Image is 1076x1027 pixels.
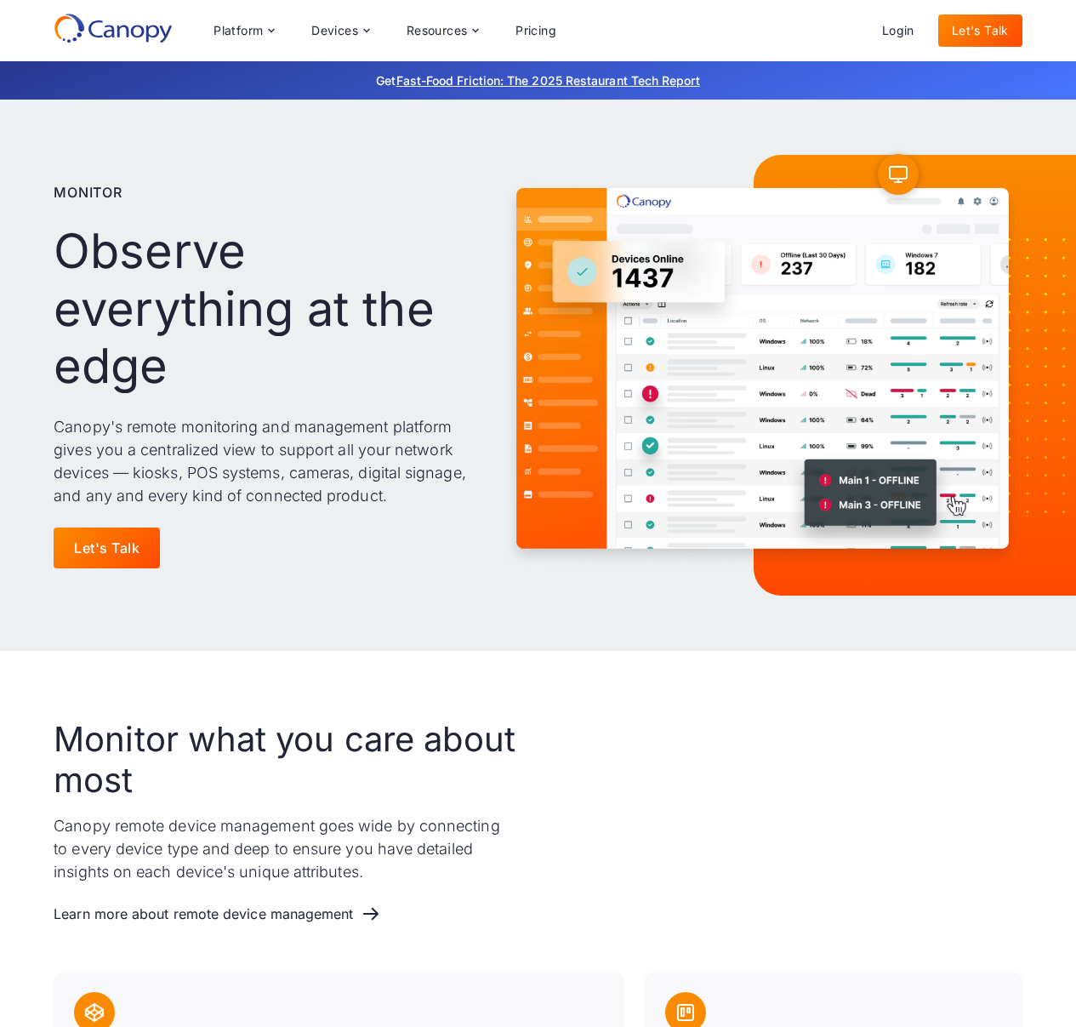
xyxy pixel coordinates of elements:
div: Resources [393,14,492,48]
a: Learn more about remote device management [54,897,380,931]
a: Let's Talk [54,528,160,568]
div: Platform [213,25,263,37]
div: Platform [200,14,288,48]
div: Devices [298,14,383,48]
a: Let's Talk [938,14,1022,47]
p: Canopy's remote monitoring and management platform gives you a centralized view to support all yo... [54,415,469,507]
div: Devices [311,25,358,37]
div: Resources [407,25,468,37]
p: Get [122,71,955,89]
a: Fast-Food Friction: The 2025 Restaurant Tech Report [396,73,700,88]
h1: Observe everything at the edge [54,223,469,395]
a: Pricing [502,14,570,47]
p: Monitor [54,182,122,203]
p: Canopy remote device management goes wide by connecting to every device type and deep to ensure y... [54,814,516,883]
a: Login [868,14,928,47]
h2: Monitor what you care about most [54,719,516,801]
div: Learn more about remote device management [54,906,353,922]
